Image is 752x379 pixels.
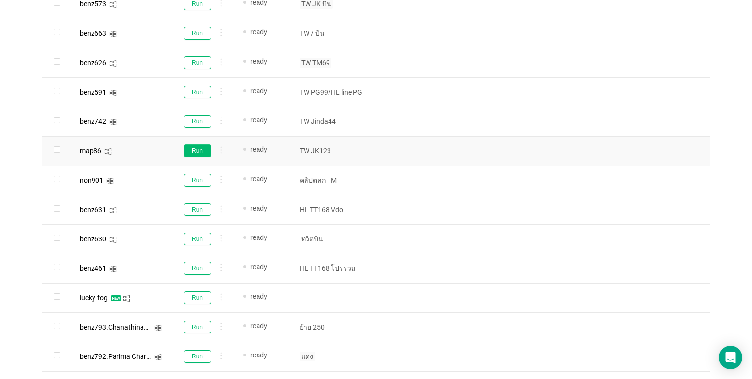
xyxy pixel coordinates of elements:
div: benz461 [80,265,106,272]
span: benz792.Parima Chartpipak [80,353,165,360]
button: Run [184,115,211,128]
button: Run [184,56,211,69]
span: benz793.Chanathinad Natapiwat [80,323,182,331]
div: benz631 [80,206,106,213]
i: icon: windows [109,1,117,8]
span: ready [250,57,267,65]
div: Open Intercom Messenger [719,346,742,369]
button: Run [184,233,211,245]
button: Run [184,174,211,187]
button: Run [184,203,211,216]
p: TW Jinda44 [300,117,371,126]
span: ready [250,263,267,271]
p: TW / บิน [300,28,371,38]
i: icon: windows [109,207,117,214]
span: ready [250,351,267,359]
i: icon: windows [123,295,130,302]
span: ready [250,28,267,36]
span: TW TM69 [300,58,331,68]
div: benz591 [80,89,106,95]
button: Run [184,86,211,98]
i: icon: windows [109,30,117,38]
i: icon: windows [154,324,162,332]
span: ready [250,292,267,300]
p: TW PG99/HL line PG [300,87,371,97]
div: benz742 [80,118,106,125]
i: icon: windows [109,265,117,273]
i: icon: windows [109,236,117,243]
span: ready [250,145,267,153]
button: Run [184,144,211,157]
button: Run [184,321,211,333]
div: benz663 [80,30,106,37]
i: icon: windows [109,89,117,96]
span: ready [250,234,267,241]
p: HL TT168 Vdo [300,205,371,214]
button: Run [184,291,211,304]
div: benz630 [80,236,106,242]
button: Run [184,27,211,40]
div: benz626 [80,59,106,66]
div: lucky-fog [80,294,108,301]
div: non901 [80,177,103,184]
div: benz573 [80,0,106,7]
span: ready [250,116,267,124]
span: ready [250,204,267,212]
p: คลิปตลก TM [300,175,371,185]
button: Run [184,262,211,275]
span: ready [250,322,267,330]
p: TW JK123 [300,146,371,156]
i: icon: windows [109,118,117,126]
p: HL TT168 โปรรวม [300,263,371,273]
span: ready [250,87,267,95]
div: map86 [80,147,101,154]
i: icon: windows [106,177,114,185]
span: ทวิตบิน [300,234,325,244]
i: icon: windows [154,354,162,361]
button: Run [184,350,211,363]
span: แดง [300,352,315,361]
span: ready [250,175,267,183]
i: icon: windows [109,60,117,67]
i: icon: windows [104,148,112,155]
p: ย้าย 250 [300,322,371,332]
